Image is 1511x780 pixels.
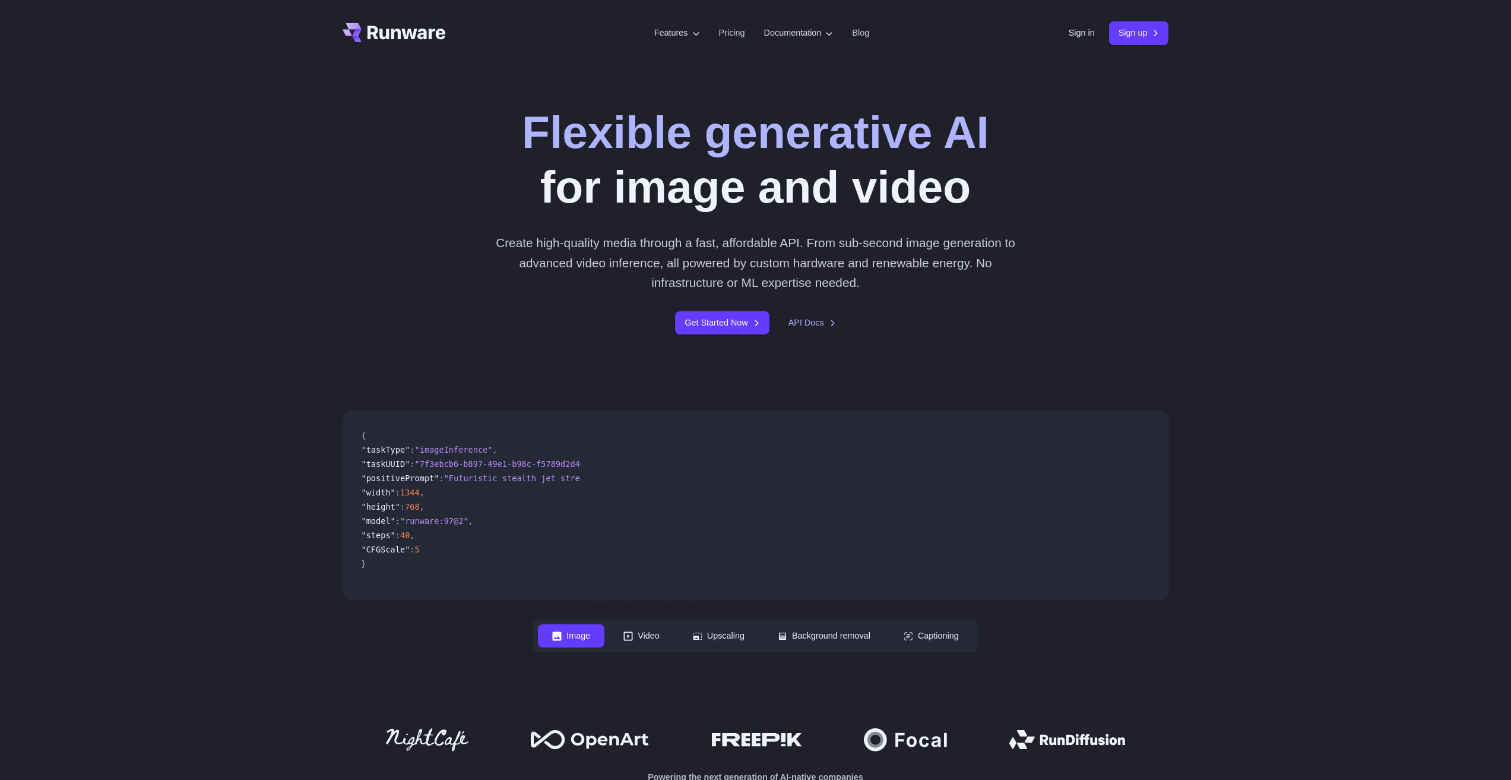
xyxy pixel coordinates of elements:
a: Go to / [343,23,446,42]
a: Blog [852,26,869,40]
span: : [395,488,400,497]
span: "height" [362,502,400,511]
span: "steps" [362,530,395,540]
span: : [395,530,400,540]
span: : [410,545,414,554]
span: : [395,516,400,526]
span: : [410,445,414,454]
span: 40 [400,530,410,540]
span: : [400,502,405,511]
span: "runware:97@2" [400,516,468,526]
span: , [492,445,497,454]
span: "positivePrompt" [362,473,439,483]
h1: for image and video [522,105,989,214]
a: API Docs [788,316,836,330]
span: , [420,488,425,497]
label: Features [654,26,700,40]
button: Background removal [764,624,885,648]
span: "imageInference" [415,445,493,454]
span: 1344 [400,488,420,497]
span: } [362,559,366,569]
span: , [420,502,425,511]
span: "CFGScale" [362,545,410,554]
strong: Flexible generative AI [522,106,989,157]
label: Documentation [764,26,834,40]
button: Upscaling [679,624,759,648]
span: { [362,431,366,440]
span: , [468,516,473,526]
span: "taskType" [362,445,410,454]
span: "Futuristic stealth jet streaking through a neon-lit cityscape with glowing purple exhaust" [444,473,886,483]
span: 768 [405,502,420,511]
button: Video [609,624,674,648]
span: 5 [415,545,420,554]
p: Create high-quality media through a fast, affordable API. From sub-second image generation to adv... [491,233,1020,292]
span: : [410,459,414,469]
a: Pricing [719,26,745,40]
a: Sign in [1069,26,1095,40]
button: Captioning [889,624,973,648]
a: Sign up [1109,21,1169,45]
span: : [439,473,444,483]
span: "7f3ebcb6-b897-49e1-b98c-f5789d2d40d7" [415,459,600,469]
span: "width" [362,488,395,497]
span: "taskUUID" [362,459,410,469]
span: , [410,530,414,540]
span: "model" [362,516,395,526]
a: Get Started Now [675,311,769,334]
button: Image [538,624,604,648]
